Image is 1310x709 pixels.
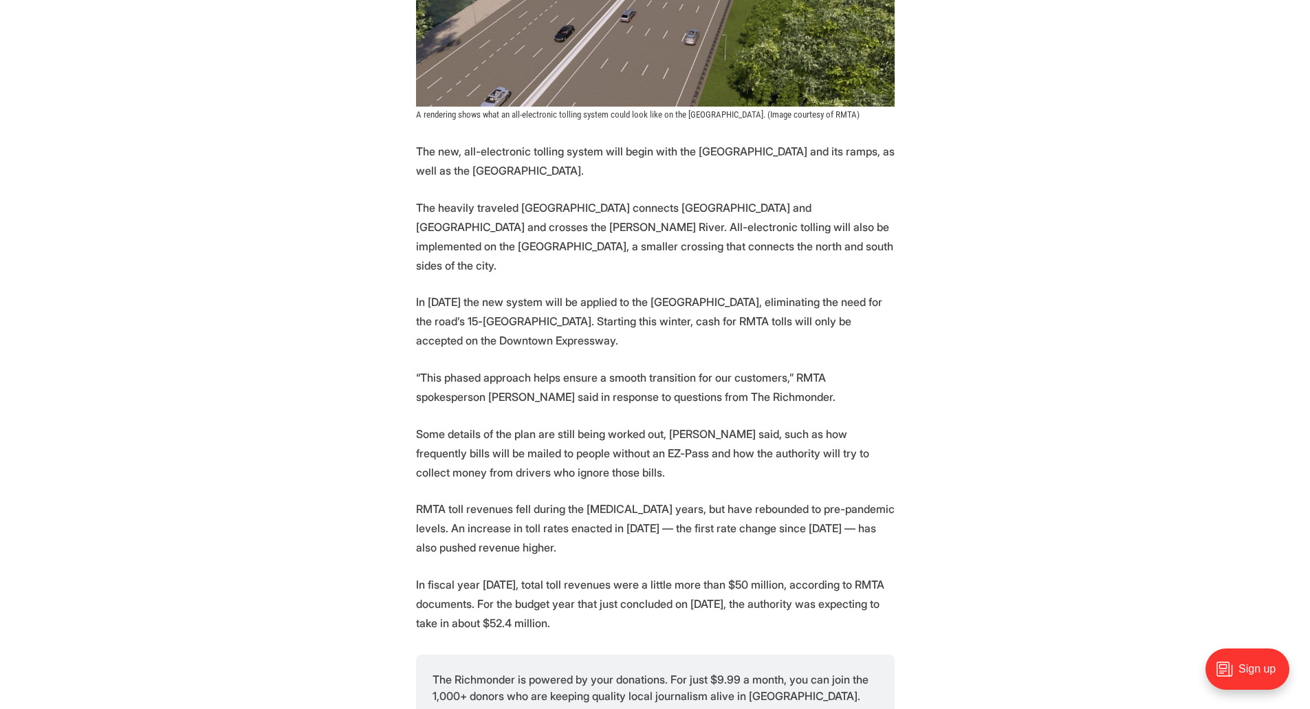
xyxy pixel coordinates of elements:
span: A rendering shows what an all-electronic tolling system could look like on the [GEOGRAPHIC_DATA].... [416,109,860,120]
p: Some details of the plan are still being worked out, [PERSON_NAME] said, such as how frequently b... [416,424,895,482]
p: The new, all-electronic tolling system will begin with the [GEOGRAPHIC_DATA] and its ramps, as we... [416,142,895,180]
span: The Richmonder is powered by your donations. For just $9.99 a month, you can join the 1,000+ dono... [433,673,871,703]
p: In [DATE] the new system will be applied to the [GEOGRAPHIC_DATA], eliminating the need for the r... [416,292,895,350]
p: In fiscal year [DATE], total toll revenues were a little more than $50 million, according to RMTA... [416,575,895,633]
p: The heavily traveled [GEOGRAPHIC_DATA] connects [GEOGRAPHIC_DATA] and [GEOGRAPHIC_DATA] and cross... [416,198,895,275]
p: “This phased approach helps ensure a smooth transition for our customers,” RMTA spokesperson [PER... [416,368,895,406]
p: RMTA toll revenues fell during the [MEDICAL_DATA] years, but have rebounded to pre-pandemic level... [416,499,895,557]
iframe: portal-trigger [1194,642,1310,709]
